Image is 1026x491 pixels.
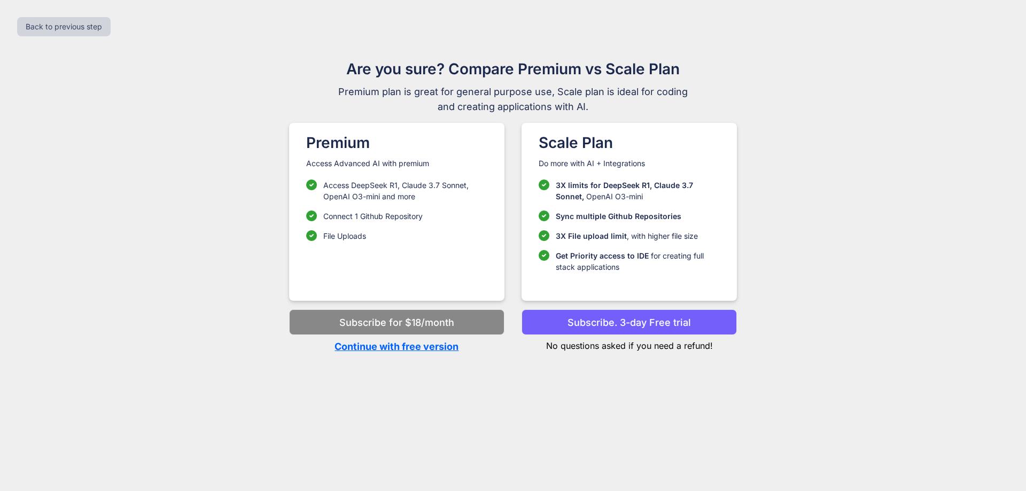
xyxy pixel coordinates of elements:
[522,335,737,352] p: No questions asked if you need a refund!
[306,211,317,221] img: checklist
[522,309,737,335] button: Subscribe. 3-day Free trial
[556,231,627,240] span: 3X File upload limit
[323,180,487,202] p: Access DeepSeek R1, Claude 3.7 Sonnet, OpenAI O3-mini and more
[289,339,504,354] p: Continue with free version
[306,180,317,190] img: checklist
[556,181,693,201] span: 3X limits for DeepSeek R1, Claude 3.7 Sonnet,
[556,180,720,202] p: OpenAI O3-mini
[339,315,454,330] p: Subscribe for $18/month
[539,180,549,190] img: checklist
[289,309,504,335] button: Subscribe for $18/month
[539,250,549,261] img: checklist
[539,211,549,221] img: checklist
[333,58,693,80] h1: Are you sure? Compare Premium vs Scale Plan
[323,230,366,241] p: File Uploads
[306,230,317,241] img: checklist
[306,131,487,154] h1: Premium
[17,17,111,36] button: Back to previous step
[539,158,720,169] p: Do more with AI + Integrations
[333,84,693,114] span: Premium plan is great for general purpose use, Scale plan is ideal for coding and creating applic...
[539,131,720,154] h1: Scale Plan
[556,251,649,260] span: Get Priority access to IDE
[556,211,681,222] p: Sync multiple Github Repositories
[323,211,423,222] p: Connect 1 Github Repository
[306,158,487,169] p: Access Advanced AI with premium
[556,230,698,241] p: , with higher file size
[568,315,691,330] p: Subscribe. 3-day Free trial
[556,250,720,272] p: for creating full stack applications
[539,230,549,241] img: checklist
